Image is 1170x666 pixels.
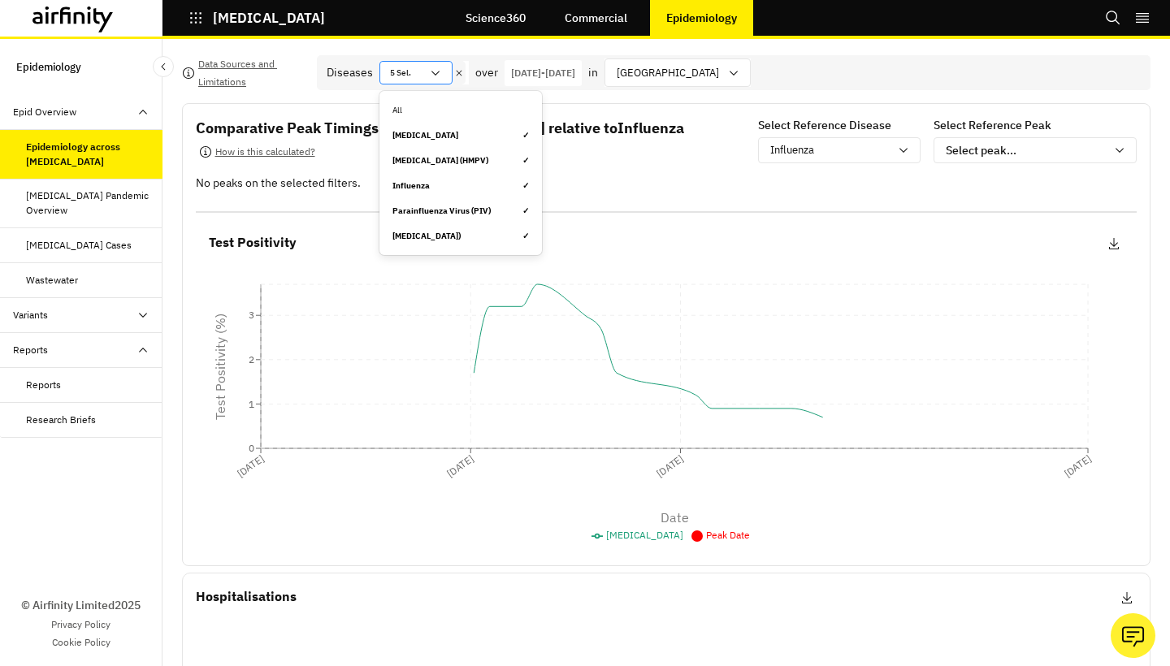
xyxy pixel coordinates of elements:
[1105,4,1121,32] button: Search
[770,142,814,158] p: Influenza
[522,179,529,192] span: ✓
[26,188,149,218] div: [MEDICAL_DATA] Pandemic Overview
[706,529,750,541] span: Peak Date
[444,452,476,480] tspan: [DATE]
[392,129,529,141] div: [MEDICAL_DATA]
[1062,452,1094,480] tspan: [DATE]
[13,343,48,357] div: Reports
[934,117,1051,134] p: Select Reference Peak
[1111,613,1155,658] button: Ask our analysts
[16,52,81,82] p: Epidemiology
[21,597,141,614] p: © Airfinity Limited 2025
[392,104,529,116] div: All
[522,230,529,242] span: ✓
[392,154,529,166] div: [MEDICAL_DATA] (hMPV)
[392,230,529,242] div: [MEDICAL_DATA])
[475,64,498,81] p: over
[392,179,529,192] div: Influenza
[26,273,78,288] div: Wastewater
[380,62,429,84] div: 5 Sel.
[198,55,304,91] p: Data Sources and Limitations
[13,105,76,119] div: Epid Overview
[249,309,254,321] tspan: 3
[249,442,254,454] tspan: 0
[666,11,737,24] p: Epidemiology
[26,238,132,253] div: [MEDICAL_DATA] Cases
[327,64,373,81] div: Diseases
[52,635,110,650] a: Cookie Policy
[26,413,96,427] div: Research Briefs
[196,175,1137,192] p: No peaks on the selected filters.
[196,586,297,608] p: Hospitalisations
[522,205,529,217] span: ✓
[235,452,266,480] tspan: [DATE]
[196,139,318,165] button: How is this calculated?
[51,617,110,632] a: Privacy Policy
[946,142,1105,159] div: Select peak...
[213,11,325,25] p: [MEDICAL_DATA]
[511,66,575,80] p: [DATE] - [DATE]
[26,378,61,392] div: Reports
[182,60,304,86] button: Data Sources and Limitations
[13,308,48,322] div: Variants
[392,205,529,217] div: Parainfluenza Virus (PIV)
[249,398,254,410] tspan: 1
[661,509,689,525] tspan: Date
[209,232,297,253] p: Test Positivity
[588,64,598,81] p: in
[249,353,254,365] tspan: 2
[606,529,683,541] span: [MEDICAL_DATA]
[196,117,684,139] p: Comparative Peak Timings in [GEOGRAPHIC_DATA] relative to Influenza
[188,4,325,32] button: [MEDICAL_DATA]
[654,452,686,480] tspan: [DATE]
[522,154,529,166] span: ✓
[215,143,315,161] p: How is this calculated?
[26,140,149,169] div: Epidemiology across [MEDICAL_DATA]
[522,129,529,141] span: ✓
[212,314,228,420] tspan: Test Positivity (%)
[153,56,174,77] button: Close Sidebar
[758,117,891,134] p: Select Reference Disease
